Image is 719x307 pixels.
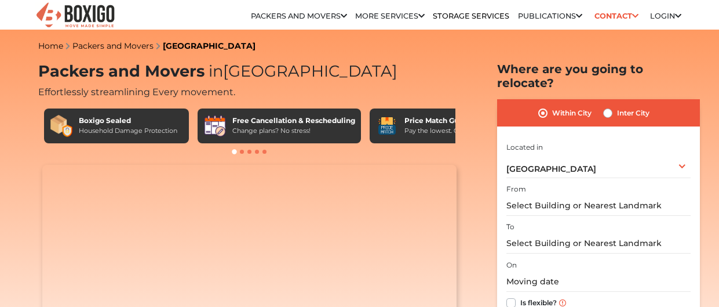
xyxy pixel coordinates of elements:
a: Publications [518,12,582,20]
input: Select Building or Nearest Landmark [506,233,691,254]
a: Login [650,12,681,20]
a: More services [355,12,425,20]
img: info [559,299,566,306]
div: Change plans? No stress! [232,126,355,136]
label: From [506,184,526,194]
input: Moving date [506,272,691,292]
img: Free Cancellation & Rescheduling [203,114,227,138]
span: in [209,62,223,81]
div: Boxigo Sealed [79,115,177,126]
div: Household Damage Protection [79,126,177,136]
label: Located in [506,142,543,153]
img: Price Match Guarantee [375,114,399,138]
h1: Packers and Movers [38,62,461,81]
a: [GEOGRAPHIC_DATA] [163,41,256,51]
label: Within City [552,106,592,120]
a: Home [38,41,63,51]
span: [GEOGRAPHIC_DATA] [506,164,596,174]
a: Storage Services [433,12,509,20]
a: Packers and Movers [72,41,154,51]
span: Effortlessly streamlining Every movement. [38,86,235,97]
input: Select Building or Nearest Landmark [506,196,691,216]
h2: Where are you going to relocate? [497,62,700,90]
img: Boxigo [35,1,116,30]
div: Free Cancellation & Rescheduling [232,115,355,126]
label: On [506,260,517,270]
label: To [506,222,514,232]
div: Pay the lowest. Guaranteed! [404,126,492,136]
label: Inter City [617,106,649,120]
span: [GEOGRAPHIC_DATA] [205,62,397,81]
a: Contact [591,7,643,25]
a: Packers and Movers [251,12,347,20]
div: Price Match Guarantee [404,115,492,126]
img: Boxigo Sealed [50,114,73,138]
